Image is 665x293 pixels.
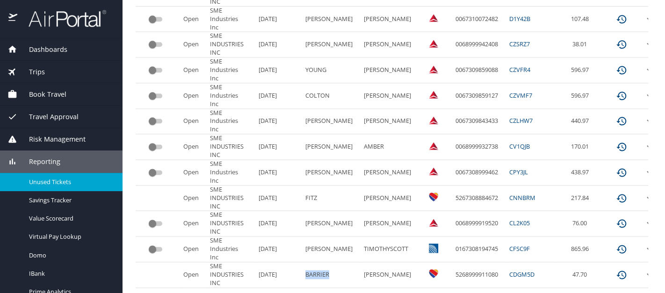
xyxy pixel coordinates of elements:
button: expand row [644,193,655,204]
span: Book Travel [17,89,66,100]
td: [DATE] [255,7,302,32]
td: [DATE] [255,262,302,287]
a: CL2K05 [509,219,530,227]
span: Virtual Pay Lookup [29,232,111,241]
td: AMBER [360,134,419,159]
a: CDGM5D [509,270,535,279]
td: [PERSON_NAME] [360,211,419,236]
td: [DATE] [255,83,302,108]
td: SME INDUSTRIES INC [206,134,255,159]
td: SME Industries Inc [206,83,255,108]
span: Reporting [17,157,60,167]
img: Delta Airlines [429,166,438,176]
span: Travel Approval [17,112,79,122]
a: CZSRZ7 [509,40,530,48]
td: YOUNG [302,57,360,83]
span: Value Scorecard [29,214,111,223]
td: 170.01 [557,134,607,159]
button: expand row [644,218,655,229]
td: [DATE] [255,109,302,134]
td: TIMOTHYSCOTT [360,236,419,262]
td: [DATE] [255,134,302,159]
img: Delta Airlines [429,115,438,125]
span: Trips [17,67,45,77]
td: 0068999932738 [452,134,506,159]
td: [PERSON_NAME] [302,32,360,57]
td: Open [180,109,206,134]
td: Open [180,7,206,32]
td: [PERSON_NAME] [360,109,419,134]
img: Delta Airlines [429,218,438,227]
td: FITZ [302,186,360,211]
button: expand row [644,39,655,50]
img: Delta Airlines [429,64,438,74]
td: SME INDUSTRIES INC [206,186,255,211]
td: SME INDUSTRIES INC [206,262,255,287]
img: Southwest Airlines [429,269,438,278]
td: [DATE] [255,236,302,262]
td: BARRIER [302,262,360,287]
td: 0067309859088 [452,57,506,83]
td: 0067310072482 [452,7,506,32]
a: CZVFR4 [509,65,530,74]
td: Open [180,160,206,185]
a: D1Y42B [509,14,530,23]
a: CZVMF7 [509,91,532,100]
img: United Airlines [429,243,438,253]
td: [PERSON_NAME] [302,236,360,262]
td: 0067309843433 [452,109,506,134]
td: SME Industries Inc [206,57,255,83]
img: Delta Airlines [429,39,438,48]
td: 0067308999462 [452,160,506,185]
td: [PERSON_NAME] [302,7,360,32]
td: [PERSON_NAME] [360,7,419,32]
td: [PERSON_NAME] [360,186,419,211]
td: 440.97 [557,109,607,134]
td: 217.84 [557,186,607,211]
td: 865.96 [557,236,607,262]
td: Open [180,186,206,211]
span: Risk Management [17,134,86,144]
button: expand row [644,243,655,255]
td: [PERSON_NAME] [360,262,419,287]
td: 0067309859127 [452,83,506,108]
button: expand row [644,269,655,280]
td: [PERSON_NAME] [302,134,360,159]
td: 47.70 [557,262,607,287]
td: [PERSON_NAME] [302,160,360,185]
td: COLTON [302,83,360,108]
span: IBank [29,269,111,278]
img: Delta Airlines [429,13,438,22]
td: 38.01 [557,32,607,57]
td: Open [180,211,206,236]
td: 0068999919520 [452,211,506,236]
td: 438.97 [557,160,607,185]
img: Southwest Airlines [429,192,438,201]
td: [PERSON_NAME] [360,32,419,57]
a: CV1QJB [509,142,530,150]
button: expand row [644,167,655,178]
a: CPY3JL [509,168,528,176]
span: Dashboards [17,44,67,55]
button: expand row [644,64,655,76]
td: 0167308194745 [452,236,506,262]
td: Open [180,57,206,83]
td: Open [180,262,206,287]
td: SME Industries Inc [206,236,255,262]
td: SME Industries Inc [206,160,255,185]
button: expand row [644,90,655,101]
img: Delta Airlines [429,141,438,150]
td: 76.00 [557,211,607,236]
td: SME Industries Inc [206,109,255,134]
td: [DATE] [255,57,302,83]
td: [DATE] [255,211,302,236]
td: 5267308884672 [452,186,506,211]
td: [DATE] [255,160,302,185]
button: expand row [644,14,655,25]
td: [DATE] [255,186,302,211]
td: [PERSON_NAME] [360,83,419,108]
td: [DATE] [255,32,302,57]
td: 5268999911080 [452,262,506,287]
button: expand row [644,141,655,152]
td: SME INDUSTRIES INC [206,32,255,57]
